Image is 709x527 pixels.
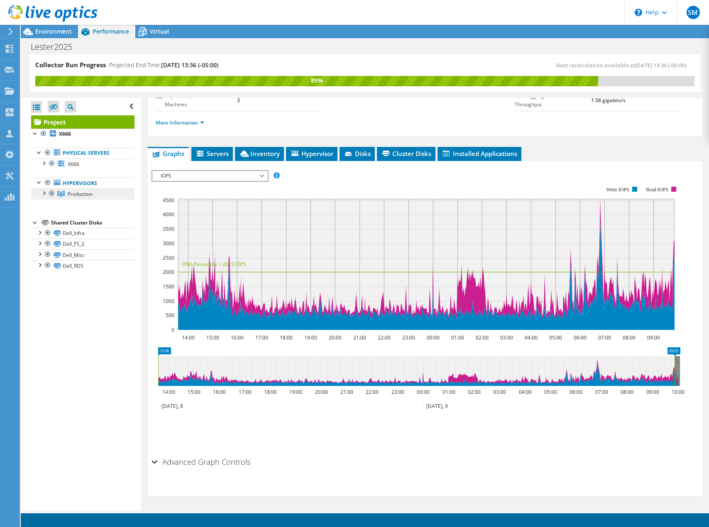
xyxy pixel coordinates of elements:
[31,249,134,260] a: Dell_Misc
[315,388,328,395] text: 20:00
[304,334,317,341] text: 19:00
[31,260,134,271] a: Dell_RDS
[51,218,134,228] div: Shared Cluster Disks
[68,190,93,198] span: Production
[574,334,587,341] text: 06:00
[500,334,513,341] text: 03:00
[289,388,302,395] text: 19:00
[515,92,591,109] label: Peak Aggregate Network Throughput
[239,388,252,395] text: 17:00
[237,97,240,104] b: 3
[31,115,134,129] a: Project
[161,61,218,69] span: [DATE] 13:36 (-05:00)
[595,388,608,395] text: 07:00
[206,334,219,341] text: 15:00
[188,388,200,395] text: 15:00
[163,254,174,261] text: 2500
[35,76,598,85] div: 85%
[31,178,134,188] a: Hypervisors
[31,228,134,239] a: Dell_Infra
[264,388,277,395] text: 18:00
[231,334,244,341] text: 16:00
[598,334,611,341] text: 07:00
[556,61,690,69] span: Next recalculation available at
[378,334,391,341] text: 22:00
[544,388,557,395] text: 05:00
[329,334,342,341] text: 20:00
[156,119,204,126] a: More Information
[163,283,174,290] text: 1500
[213,388,226,395] text: 16:00
[163,211,174,218] text: 4000
[35,27,72,35] span: Environment
[402,334,415,341] text: 23:00
[182,334,195,341] text: 14:00
[31,148,134,159] a: Physical Servers
[519,388,532,395] text: 04:00
[31,239,134,249] a: Dell_FS_2
[31,129,134,139] a: X666
[31,159,134,169] a: X666
[255,334,268,341] text: 17:00
[166,312,174,319] text: 500
[162,388,175,395] text: 14:00
[163,268,174,276] text: 2000
[417,388,430,395] text: 00:00
[31,188,134,199] a: Production
[152,149,184,158] span: Graphs
[635,9,642,16] svg: \n
[68,161,79,168] span: X666
[468,388,481,395] text: 02:00
[366,388,379,395] text: 22:00
[344,149,371,158] span: Disks
[606,187,629,193] text: Write IOPS
[476,334,489,341] text: 02:00
[340,388,353,395] text: 21:00
[443,388,455,395] text: 01:00
[239,149,280,158] span: Inventory
[427,334,440,341] text: 00:00
[27,42,85,51] h1: Lester2025
[391,388,404,395] text: 23:00
[353,334,366,341] text: 21:00
[646,388,659,395] text: 09:00
[635,61,686,69] span: [DATE] 13:36 (-05:00)
[163,298,174,305] text: 1000
[623,334,636,341] text: 08:00
[93,27,129,35] span: Performance
[621,388,633,395] text: 08:00
[59,130,71,137] b: X666
[570,388,582,395] text: 06:00
[672,388,685,395] text: 10:00
[163,225,174,232] text: 3500
[646,187,668,193] text: Read IOPS
[451,334,464,341] text: 01:00
[150,27,169,35] span: Virtual
[156,92,237,109] label: Physical Servers and Virtual Machines
[109,61,218,70] h4: Projected End Time:
[156,171,263,181] span: IOPS
[525,334,538,341] text: 04:00
[493,388,506,395] text: 03:00
[163,197,174,204] text: 4500
[196,149,229,158] span: Servers
[280,334,293,341] text: 18:00
[163,240,174,247] text: 3000
[687,6,700,19] span: SM
[182,261,246,268] text: 95th Percentile = 2019 IOPS
[171,326,174,333] text: 0
[381,149,431,158] span: Cluster Disks
[647,334,660,341] text: 09:00
[152,454,250,470] h2: Advanced Graph Controls
[591,97,626,104] b: 1.58 gigabits/s
[549,334,562,341] text: 05:00
[290,149,333,158] span: Hypervisor
[442,149,517,158] span: Installed Applications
